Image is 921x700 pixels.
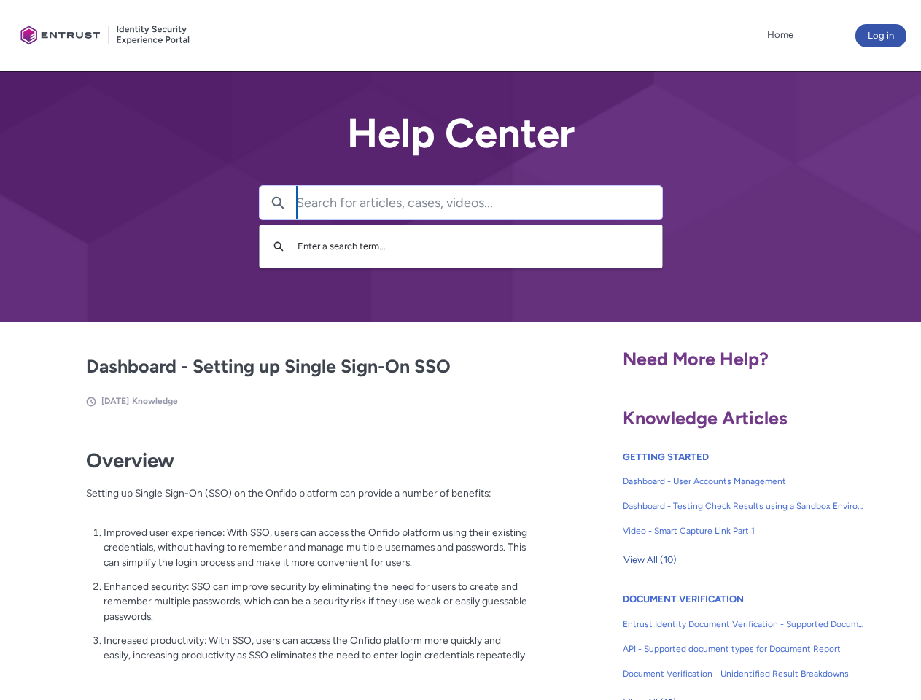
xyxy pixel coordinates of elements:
span: Need More Help? [623,348,769,370]
h2: Help Center [259,111,663,156]
span: Dashboard - User Accounts Management [623,475,865,488]
a: Entrust Identity Document Verification - Supported Document type and size [623,612,865,637]
a: Home [763,24,797,46]
span: API - Supported document types for Document Report [623,642,865,656]
a: Video - Smart Capture Link Part 1 [623,518,865,543]
strong: Overview [86,448,174,472]
button: View All (10) [623,548,677,572]
h2: Dashboard - Setting up Single Sign-On SSO [86,353,528,381]
span: Document Verification - Unidentified Result Breakdowns [623,667,865,680]
button: Search [260,186,296,219]
span: Knowledge Articles [623,407,788,429]
a: Document Verification - Unidentified Result Breakdowns [623,661,865,686]
span: [DATE] [101,396,129,406]
span: Entrust Identity Document Verification - Supported Document type and size [623,618,865,631]
p: Enhanced security: SSO can improve security by eliminating the need for users to create and remem... [104,579,528,624]
p: Improved user experience: With SSO, users can access the Onfido platform using their existing cre... [104,525,528,570]
a: Dashboard - User Accounts Management [623,469,865,494]
button: Log in [855,24,906,47]
a: DOCUMENT VERIFICATION [623,594,744,604]
span: Enter a search term... [298,241,386,252]
a: API - Supported document types for Document Report [623,637,865,661]
input: Search for articles, cases, videos... [296,186,662,219]
span: View All (10) [623,549,677,571]
li: Knowledge [132,394,178,408]
span: Dashboard - Testing Check Results using a Sandbox Environment [623,499,865,513]
span: Video - Smart Capture Link Part 1 [623,524,865,537]
p: Setting up Single Sign-On (SSO) on the Onfido platform can provide a number of benefits: [86,486,528,516]
button: Search [267,233,290,260]
a: Dashboard - Testing Check Results using a Sandbox Environment [623,494,865,518]
a: GETTING STARTED [623,451,709,462]
p: Increased productivity: With SSO, users can access the Onfido platform more quickly and easily, i... [104,633,528,663]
